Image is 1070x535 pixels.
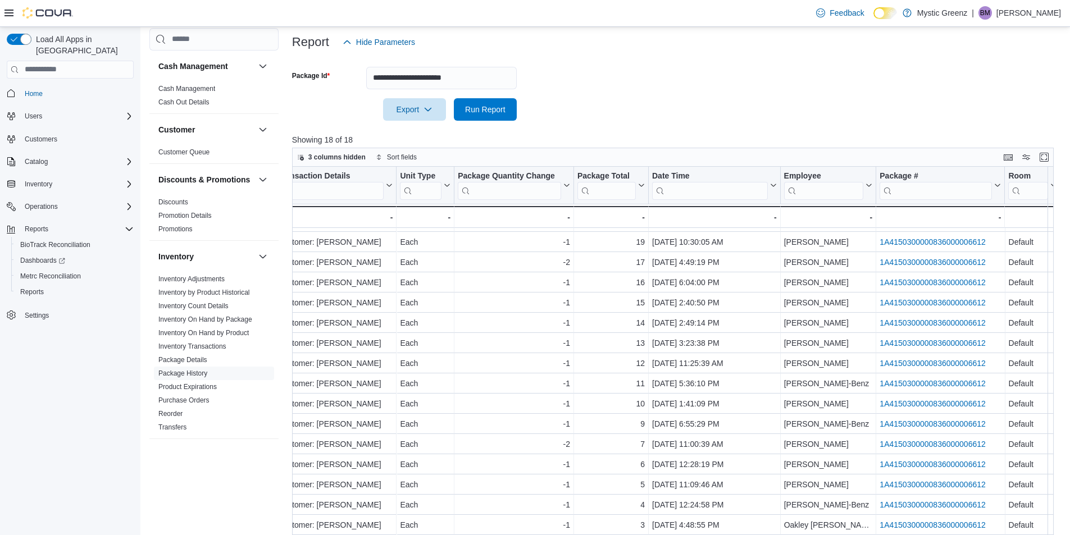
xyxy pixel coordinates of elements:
[1008,296,1057,309] div: Default
[784,417,873,431] div: [PERSON_NAME]-Benz
[2,85,138,102] button: Home
[1008,235,1057,249] div: Default
[278,171,384,199] div: Transaction Details
[830,7,864,19] span: Feedback
[784,171,872,199] button: Employee
[158,212,212,220] a: Promotion Details
[278,171,393,199] button: Transaction Details
[278,171,384,181] div: Transaction Details
[158,328,249,337] span: Inventory On Hand by Product
[158,409,183,418] span: Reorder
[278,417,393,431] div: Customer: [PERSON_NAME]
[158,275,225,283] a: Inventory Adjustments
[20,132,62,146] a: Customers
[1019,150,1033,164] button: Display options
[256,448,270,461] button: Loyalty
[458,235,570,249] div: -1
[278,255,393,269] div: Customer: [PERSON_NAME]
[400,417,450,431] div: Each
[652,498,777,511] div: [DATE] 12:24:58 PM
[158,289,250,296] a: Inventory by Product Historical
[880,379,985,388] a: 1A4150300000836000006612
[458,437,570,451] div: -2
[873,19,874,20] span: Dark Mode
[652,336,777,350] div: [DATE] 3:23:38 PM
[454,98,517,121] button: Run Report
[20,177,134,191] span: Inventory
[784,336,873,350] div: [PERSON_NAME]
[390,98,439,121] span: Export
[784,397,873,410] div: [PERSON_NAME]
[20,240,90,249] span: BioTrack Reconciliation
[158,301,229,310] span: Inventory Count Details
[158,423,186,432] span: Transfers
[880,171,1001,199] button: Package #
[149,272,279,438] div: Inventory
[577,296,645,309] div: 15
[20,109,47,123] button: Users
[278,276,393,289] div: Customer: [PERSON_NAME]
[158,302,229,310] a: Inventory Count Details
[400,171,441,199] div: Unit Type
[1008,276,1057,289] div: Default
[458,377,570,390] div: -1
[652,518,777,532] div: [DATE] 4:48:55 PM
[812,2,868,24] a: Feedback
[278,437,393,451] div: Customer: [PERSON_NAME]
[784,458,873,471] div: [PERSON_NAME]
[16,269,134,283] span: Metrc Reconciliation
[880,258,985,267] a: 1A4150300000836000006612
[292,134,1062,145] p: Showing 18 of 18
[880,339,985,347] a: 1A4150300000836000006612
[652,417,777,431] div: [DATE] 6:55:29 PM
[784,211,872,224] div: -
[20,222,134,236] span: Reports
[158,124,254,135] button: Customer
[308,153,366,162] span: 3 columns hidden
[1008,397,1057,410] div: Default
[1008,478,1057,491] div: Default
[784,377,873,390] div: [PERSON_NAME]-Benz
[652,478,777,491] div: [DATE] 11:09:46 AM
[577,171,636,199] div: Package Total
[1008,316,1057,330] div: Default
[458,255,570,269] div: -2
[784,296,873,309] div: [PERSON_NAME]
[784,518,873,532] div: Oakley [PERSON_NAME]
[880,419,985,428] a: 1A4150300000836000006612
[2,176,138,192] button: Inventory
[880,440,985,449] a: 1A4150300000836000006612
[278,296,393,309] div: Customer: [PERSON_NAME]
[20,177,57,191] button: Inventory
[25,225,48,234] span: Reports
[25,89,43,98] span: Home
[880,298,985,307] a: 1A4150300000836000006612
[880,237,985,246] a: 1A4150300000836000006612
[458,171,561,181] div: Package Quantity Change
[1008,171,1057,199] button: Room
[400,498,450,511] div: Each
[158,315,252,324] span: Inventory On Hand by Package
[400,397,450,410] div: Each
[158,355,207,364] span: Package Details
[1008,417,1057,431] div: Default
[577,215,645,228] div: 20
[20,272,81,281] span: Metrc Reconciliation
[577,458,645,471] div: 6
[31,34,134,56] span: Load All Apps in [GEOGRAPHIC_DATA]
[1008,255,1057,269] div: Default
[25,311,49,320] span: Settings
[158,251,254,262] button: Inventory
[256,123,270,136] button: Customer
[1008,458,1057,471] div: Default
[158,85,215,93] a: Cash Management
[25,112,42,121] span: Users
[158,342,226,350] a: Inventory Transactions
[158,369,207,377] a: Package History
[278,235,393,249] div: Customer: [PERSON_NAME]
[20,155,52,168] button: Catalog
[784,171,863,199] div: Employee
[873,7,897,19] input: Dark Mode
[16,254,134,267] span: Dashboards
[11,237,138,253] button: BioTrack Reconciliation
